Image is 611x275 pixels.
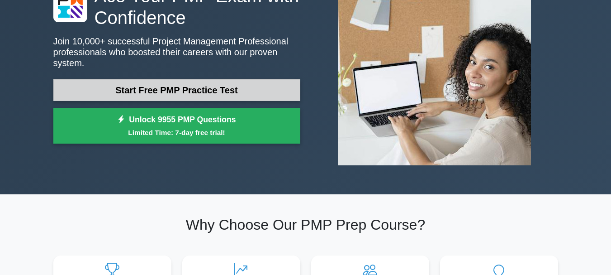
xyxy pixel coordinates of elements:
[53,108,300,144] a: Unlock 9955 PMP QuestionsLimited Time: 7-day free trial!
[53,79,300,101] a: Start Free PMP Practice Test
[53,216,558,233] h2: Why Choose Our PMP Prep Course?
[65,127,289,138] small: Limited Time: 7-day free trial!
[53,36,300,68] p: Join 10,000+ successful Project Management Professional professionals who boosted their careers w...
